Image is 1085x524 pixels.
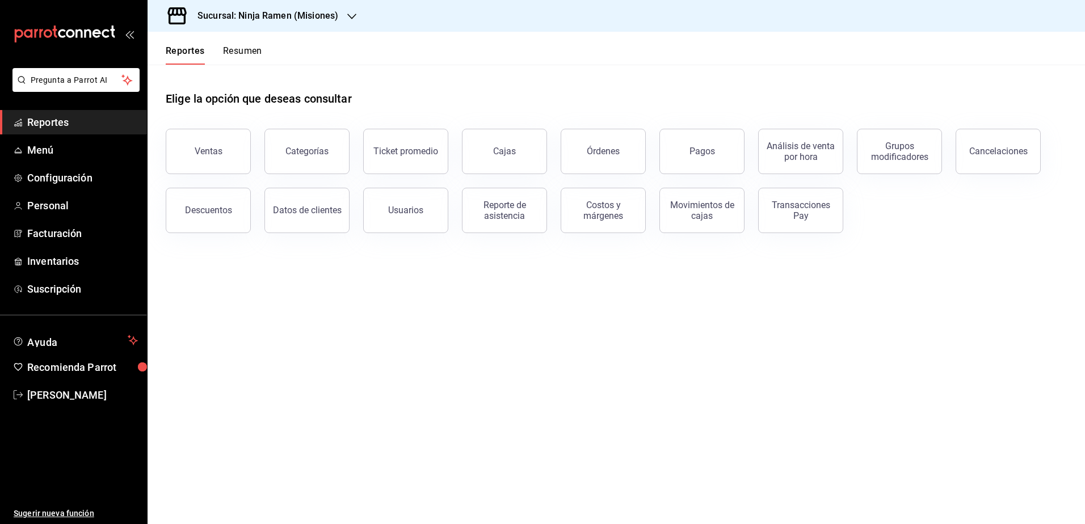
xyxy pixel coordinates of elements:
div: Costos y márgenes [568,200,638,221]
button: Reportes [166,45,205,65]
span: Suscripción [27,281,138,297]
button: Reporte de asistencia [462,188,547,233]
span: Reportes [27,115,138,130]
h1: Elige la opción que deseas consultar [166,90,352,107]
span: Menú [27,142,138,158]
button: Datos de clientes [264,188,350,233]
div: Movimientos de cajas [667,200,737,221]
div: Pagos [689,146,715,157]
button: Movimientos de cajas [659,188,745,233]
div: Reporte de asistencia [469,200,540,221]
span: [PERSON_NAME] [27,387,138,403]
div: Cajas [493,145,516,158]
div: Grupos modificadores [864,141,935,162]
button: Resumen [223,45,262,65]
div: Descuentos [185,205,232,215]
div: Ticket promedio [373,146,438,157]
div: navigation tabs [166,45,262,65]
span: Ayuda [27,333,123,347]
button: Órdenes [561,129,646,174]
button: Usuarios [363,188,448,233]
span: Inventarios [27,253,138,269]
div: Usuarios [388,205,423,215]
div: Transacciones Pay [766,200,836,221]
button: Ticket promedio [363,129,448,174]
button: Cancelaciones [956,129,1041,174]
span: Sugerir nueva función [14,508,138,519]
span: Pregunta a Parrot AI [31,74,122,86]
div: Análisis de venta por hora [766,141,836,162]
div: Datos de clientes [273,205,342,215]
span: Facturación [27,226,138,241]
a: Pregunta a Parrot AI [8,82,140,94]
span: Recomienda Parrot [27,360,138,375]
button: Pagos [659,129,745,174]
button: Descuentos [166,188,251,233]
button: Ventas [166,129,251,174]
div: Categorías [285,146,329,157]
button: Pregunta a Parrot AI [12,68,140,92]
a: Cajas [462,129,547,174]
button: Análisis de venta por hora [758,129,843,174]
div: Órdenes [587,146,620,157]
button: open_drawer_menu [125,29,134,39]
div: Ventas [195,146,222,157]
button: Categorías [264,129,350,174]
span: Personal [27,198,138,213]
button: Transacciones Pay [758,188,843,233]
span: Configuración [27,170,138,185]
button: Costos y márgenes [561,188,646,233]
button: Grupos modificadores [857,129,942,174]
div: Cancelaciones [969,146,1028,157]
h3: Sucursal: Ninja Ramen (Misiones) [188,9,338,23]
